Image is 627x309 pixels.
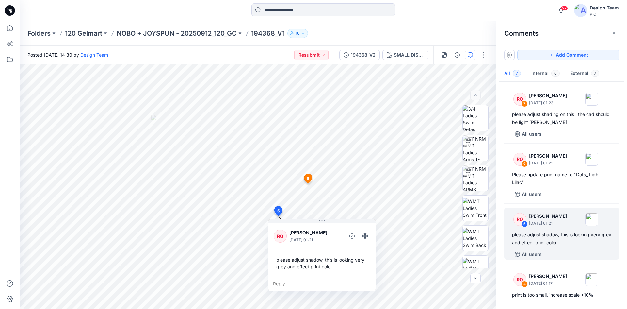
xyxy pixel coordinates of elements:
[590,4,619,12] div: Design Team
[521,100,528,107] div: 7
[517,50,619,60] button: Add Comment
[590,12,619,17] div: PIC
[529,280,567,287] p: [DATE] 01:17
[512,231,611,247] div: please adjust shadow, this is looking very grey and effect print color.
[522,130,542,138] p: All users
[27,29,51,38] a: Folders
[504,29,539,37] h2: Comments
[512,171,611,186] div: Please update print name to "Dots_ Light Lilac"
[452,50,462,60] button: Details
[512,291,611,299] div: print is too small. increase scale +10%
[512,189,544,199] button: All users
[526,65,565,82] button: Internal
[513,153,526,166] div: RO
[251,29,285,38] p: 194368_V1
[339,50,380,60] button: 194368_V2
[27,51,108,58] span: Posted [DATE] 14:30 by
[529,92,567,100] p: [PERSON_NAME]
[268,277,376,291] div: Reply
[499,65,526,82] button: All
[513,70,521,77] span: 7
[574,4,587,17] img: avatar
[117,29,237,38] a: NOBO + JOYSPUN - 20250912_120_GC
[463,258,488,279] img: WMT Ladies Swim Left
[521,161,528,167] div: 6
[522,190,542,198] p: All users
[463,198,488,218] img: WMT Ladies Swim Front
[274,254,370,273] div: please adjust shadow, this is looking very grey and effect print color.
[512,129,544,139] button: All users
[463,135,488,161] img: TT NRM WMT Ladies Arms T-POSE
[529,152,567,160] p: [PERSON_NAME]
[591,70,599,77] span: 7
[513,93,526,106] div: RO
[522,250,542,258] p: All users
[274,230,287,243] div: RO
[512,249,544,260] button: All users
[65,29,102,38] a: 120 Gelmart
[394,51,424,59] div: SMALL DISTY 1
[521,221,528,227] div: 5
[289,237,343,243] p: [DATE] 01:21
[351,51,376,59] div: 194368_V2
[463,105,488,131] img: 3/4 Ladies Swim Default
[529,212,567,220] p: [PERSON_NAME]
[463,165,488,191] img: TT NRM WMT Ladies ARMS DOWN
[565,65,604,82] button: External
[512,111,611,126] div: please adjust shading on this , the cad should be light [PERSON_NAME]
[277,208,280,214] span: 5
[529,160,567,166] p: [DATE] 01:21
[521,281,528,287] div: 4
[513,273,526,286] div: RO
[287,29,308,38] button: 10
[529,100,567,106] p: [DATE] 01:23
[551,70,560,77] span: 0
[529,272,567,280] p: [PERSON_NAME]
[561,6,568,11] span: 27
[513,213,526,226] div: RO
[382,50,428,60] button: SMALL DISTY 1
[307,176,309,181] span: 6
[289,229,343,237] p: [PERSON_NAME]
[463,228,488,249] img: WMT Ladies Swim Back
[529,220,567,227] p: [DATE] 01:21
[296,30,300,37] p: 10
[80,52,108,58] a: Design Team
